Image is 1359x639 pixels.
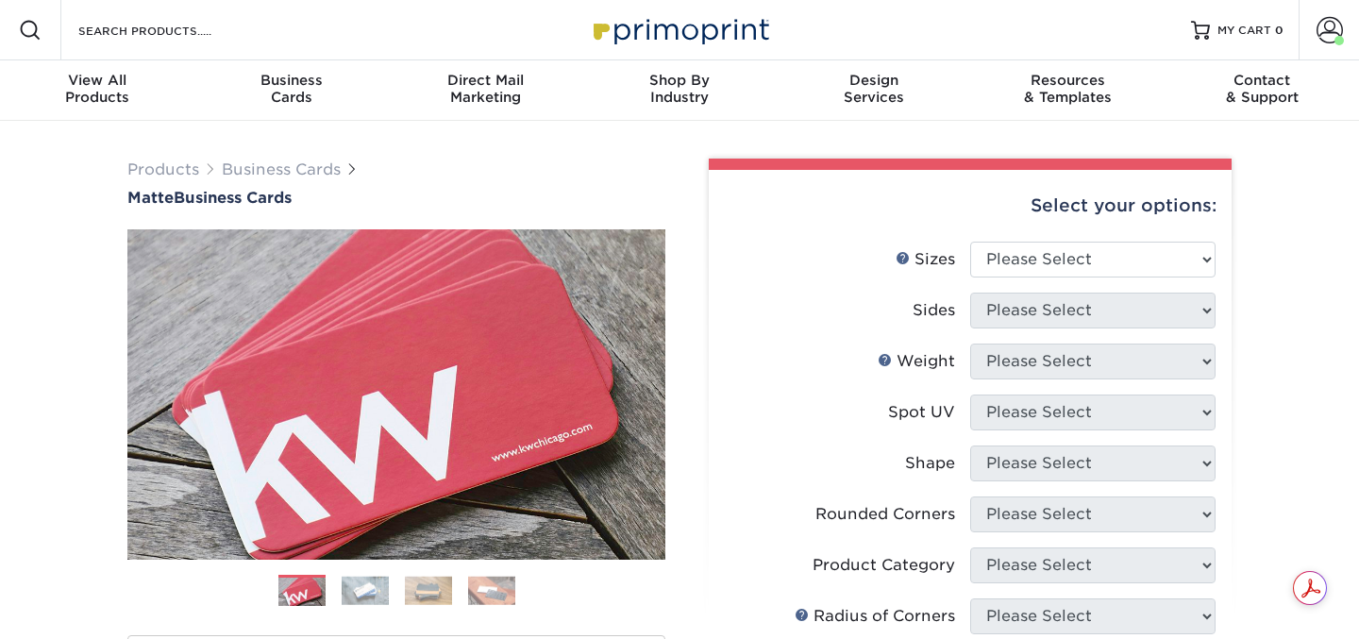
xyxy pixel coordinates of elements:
[878,350,955,373] div: Weight
[582,60,777,121] a: Shop ByIndustry
[342,576,389,605] img: Business Cards 02
[127,160,199,178] a: Products
[1165,60,1359,121] a: Contact& Support
[222,160,341,178] a: Business Cards
[1217,23,1271,39] span: MY CART
[468,576,515,605] img: Business Cards 04
[582,72,777,106] div: Industry
[278,568,326,615] img: Business Cards 01
[1165,72,1359,89] span: Contact
[76,19,260,42] input: SEARCH PRODUCTS.....
[127,189,174,207] span: Matte
[971,60,1166,121] a: Resources& Templates
[913,299,955,322] div: Sides
[194,60,389,121] a: BusinessCards
[896,248,955,271] div: Sizes
[777,72,971,89] span: Design
[127,189,665,207] h1: Business Cards
[777,60,971,121] a: DesignServices
[813,554,955,577] div: Product Category
[127,189,665,207] a: MatteBusiness Cards
[777,72,971,106] div: Services
[585,9,774,50] img: Primoprint
[388,72,582,106] div: Marketing
[971,72,1166,89] span: Resources
[795,605,955,628] div: Radius of Corners
[724,170,1216,242] div: Select your options:
[388,72,582,89] span: Direct Mail
[971,72,1166,106] div: & Templates
[582,72,777,89] span: Shop By
[815,503,955,526] div: Rounded Corners
[194,72,389,89] span: Business
[1165,72,1359,106] div: & Support
[888,401,955,424] div: Spot UV
[194,72,389,106] div: Cards
[905,452,955,475] div: Shape
[405,576,452,605] img: Business Cards 03
[388,60,582,121] a: Direct MailMarketing
[1275,24,1283,37] span: 0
